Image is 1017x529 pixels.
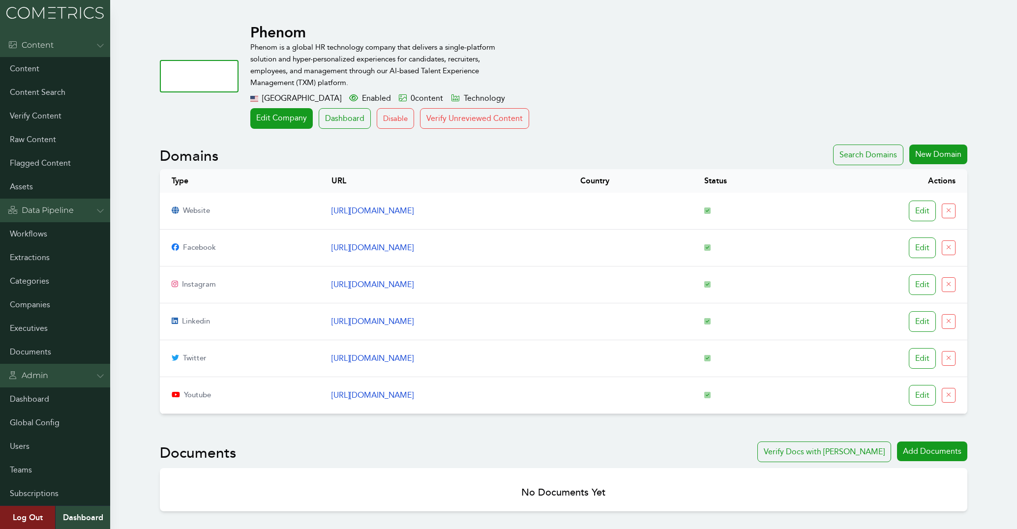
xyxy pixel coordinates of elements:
a: Dashboard [55,506,110,529]
div: Edit [909,237,936,258]
div: Edit [909,201,936,221]
div: [GEOGRAPHIC_DATA] [250,92,341,104]
a: [URL][DOMAIN_NAME] [331,317,414,326]
th: Status [692,169,801,193]
span: Disable [383,114,408,123]
a: Dashboard [319,108,371,129]
div: Enabled [349,92,391,104]
p: twitter [172,353,308,364]
div: 0 content [399,92,443,104]
th: Type [160,169,320,193]
div: Edit [909,311,936,332]
p: Phenom is a global HR technology company that delivers a single-platform solution and hyper-perso... [250,41,502,88]
a: [URL][DOMAIN_NAME] [331,280,414,289]
th: URL [320,169,568,193]
div: Technology [451,92,505,104]
h2: Documents [160,444,236,462]
p: website [172,205,308,217]
p: youtube [172,389,308,401]
div: Edit [909,385,936,406]
a: Edit Company [250,108,313,129]
div: Search Domains [833,145,903,165]
h3: No Documents Yet [168,486,959,500]
a: [URL][DOMAIN_NAME] [331,206,414,215]
div: Add Documents [897,441,967,461]
a: [URL][DOMAIN_NAME] [331,353,414,363]
div: Edit [909,274,936,295]
th: Actions [801,169,967,193]
p: linkedin [172,316,308,327]
h1: Phenom [250,24,856,41]
p: instagram [172,279,308,291]
div: New Domain [909,145,967,164]
th: Country [568,169,692,193]
button: Verify Docs with [PERSON_NAME] [757,441,891,462]
a: Add Documents [897,441,967,462]
button: Verify Unreviewed Content [420,108,529,129]
div: Admin [8,370,48,382]
div: Edit [909,348,936,369]
p: facebook [172,242,308,254]
button: Disable [377,108,414,129]
a: [URL][DOMAIN_NAME] [331,390,414,400]
h2: Domains [160,147,218,165]
div: Content [8,39,54,51]
a: [URL][DOMAIN_NAME] [331,243,414,252]
div: Data Pipeline [8,205,74,216]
